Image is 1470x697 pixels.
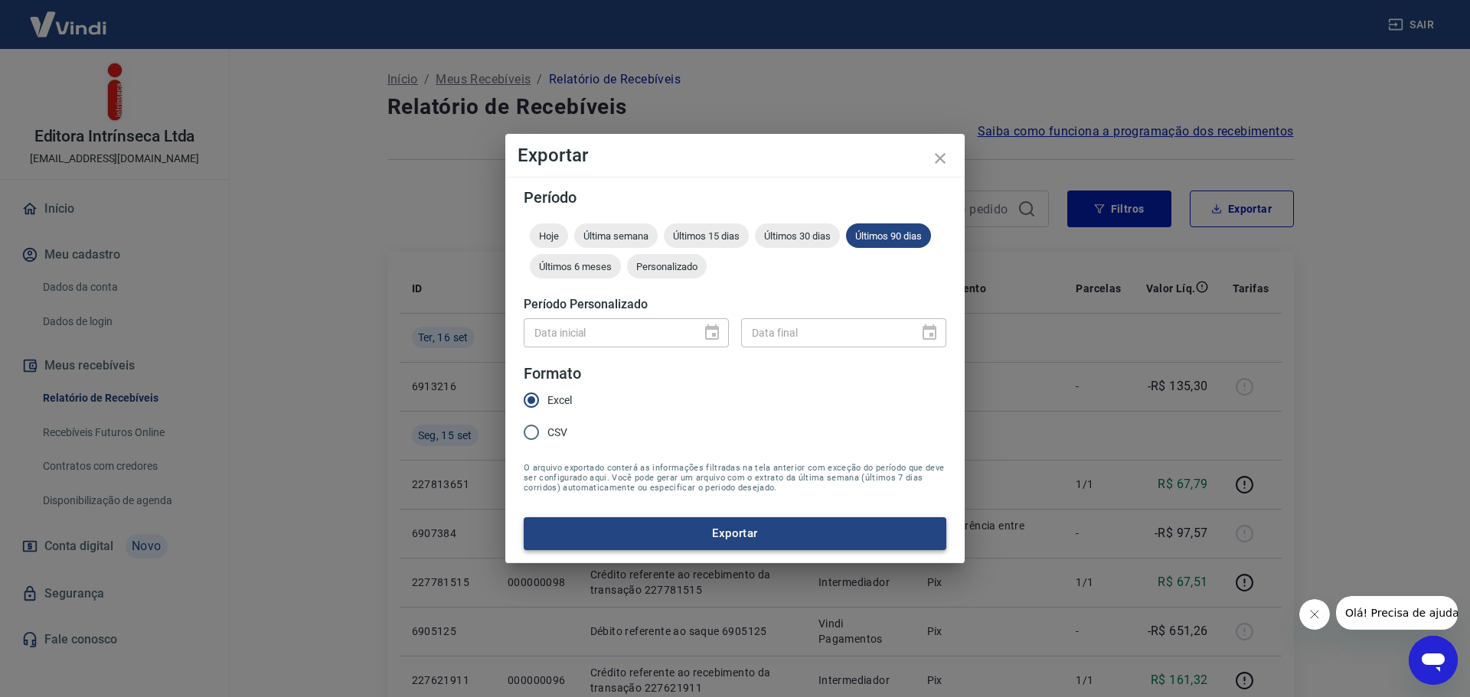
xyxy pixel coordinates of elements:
span: Última semana [574,230,658,242]
button: close [922,140,959,177]
div: Últimos 30 dias [755,223,840,248]
iframe: Mensagem da empresa [1336,596,1458,630]
div: Personalizado [627,254,707,278]
span: Últimos 90 dias [846,230,931,242]
span: Excel [547,392,572,409]
h5: Período [524,190,946,205]
div: Últimos 6 meses [530,254,621,278]
span: Personalizado [627,261,707,272]
div: Última semana [574,223,658,248]
span: Últimos 6 meses [530,261,621,272]
h5: Período Personalizado [524,297,946,312]
span: CSV [547,425,567,441]
div: Últimos 15 dias [664,223,749,248]
input: DD/MM/YYYY [741,318,908,347]
div: Últimos 90 dias [846,223,931,248]
button: Exportar [524,517,946,549]
span: O arquivo exportado conterá as informações filtradas na tela anterior com exceção do período que ... [524,463,946,493]
legend: Formato [524,363,581,385]
div: Hoje [530,223,568,248]
h4: Exportar [518,146,952,164]
span: Últimos 15 dias [664,230,749,242]
iframe: Fechar mensagem [1299,599,1330,630]
span: Olá! Precisa de ajuda? [9,11,129,23]
input: DD/MM/YYYY [524,318,691,347]
span: Hoje [530,230,568,242]
iframe: Botão para abrir a janela de mensagens [1409,636,1458,685]
span: Últimos 30 dias [755,230,840,242]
